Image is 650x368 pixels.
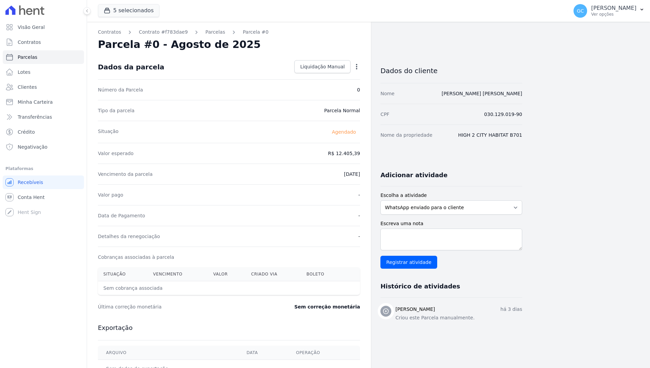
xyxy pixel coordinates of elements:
[18,129,35,135] span: Crédito
[380,220,522,227] label: Escreva uma nota
[3,95,84,109] a: Minha Carteira
[3,110,84,124] a: Transferências
[18,39,41,46] span: Contratos
[3,50,84,64] a: Parcelas
[380,132,432,138] dt: Nome da propriedade
[380,90,394,97] dt: Nome
[18,194,45,201] span: Conta Hent
[98,267,148,281] th: Situação
[238,346,288,360] th: Data
[324,107,360,114] dd: Parcela Normal
[3,190,84,204] a: Conta Hent
[98,107,135,114] dt: Tipo da parcela
[18,24,45,31] span: Visão Geral
[98,4,159,17] button: 5 selecionados
[98,29,121,36] a: Contratos
[18,99,53,105] span: Minha Carteira
[98,63,164,71] div: Dados da parcela
[98,233,160,240] dt: Detalhes da renegociação
[328,128,360,136] span: Agendado
[98,324,360,332] h3: Exportação
[3,175,84,189] a: Recebíveis
[18,114,52,120] span: Transferências
[344,171,360,178] dd: [DATE]
[98,29,360,36] nav: Breadcrumb
[18,54,37,61] span: Parcelas
[358,212,360,219] dd: -
[148,267,208,281] th: Vencimento
[98,212,145,219] dt: Data de Pagamento
[591,5,636,12] p: [PERSON_NAME]
[3,65,84,79] a: Lotes
[98,171,153,178] dt: Vencimento da parcela
[357,86,360,93] dd: 0
[380,171,447,179] h3: Adicionar atividade
[98,281,301,295] th: Sem cobrança associada
[98,303,253,310] dt: Última correção monetária
[288,346,360,360] th: Operação
[98,38,261,51] h2: Parcela #0 - Agosto de 2025
[98,86,143,93] dt: Número da Parcela
[301,267,344,281] th: Boleto
[18,69,31,76] span: Lotes
[300,63,345,70] span: Liquidação Manual
[205,29,225,36] a: Parcelas
[395,306,435,313] h3: [PERSON_NAME]
[18,179,43,186] span: Recebíveis
[98,254,174,261] dt: Cobranças associadas à parcela
[380,282,460,290] h3: Histórico de atividades
[500,306,522,313] p: há 3 dias
[328,150,360,157] dd: R$ 12.405,39
[246,267,301,281] th: Criado via
[442,91,522,96] a: [PERSON_NAME] [PERSON_NAME]
[380,111,389,118] dt: CPF
[294,303,360,310] dd: Sem correção monetária
[98,346,238,360] th: Arquivo
[484,111,522,118] dd: 030.129.019-90
[5,165,81,173] div: Plataformas
[139,29,188,36] a: Contrato #f783dae9
[568,1,650,20] button: GC [PERSON_NAME] Ver opções
[294,60,350,73] a: Liquidação Manual
[380,67,522,75] h3: Dados do cliente
[98,191,123,198] dt: Valor pago
[3,125,84,139] a: Crédito
[358,191,360,198] dd: -
[380,192,522,199] label: Escolha a atividade
[3,80,84,94] a: Clientes
[243,29,269,36] a: Parcela #0
[3,20,84,34] a: Visão Geral
[208,267,246,281] th: Valor
[3,140,84,154] a: Negativação
[358,233,360,240] dd: -
[98,150,134,157] dt: Valor esperado
[591,12,636,17] p: Ver opções
[3,35,84,49] a: Contratos
[18,84,37,90] span: Clientes
[395,314,522,321] p: Criou este Parcela manualmente.
[458,132,522,138] dd: HIGH 2 CITY HABITAT B701
[380,256,437,269] input: Registrar atividade
[577,9,584,13] span: GC
[98,128,119,136] dt: Situação
[18,144,48,150] span: Negativação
